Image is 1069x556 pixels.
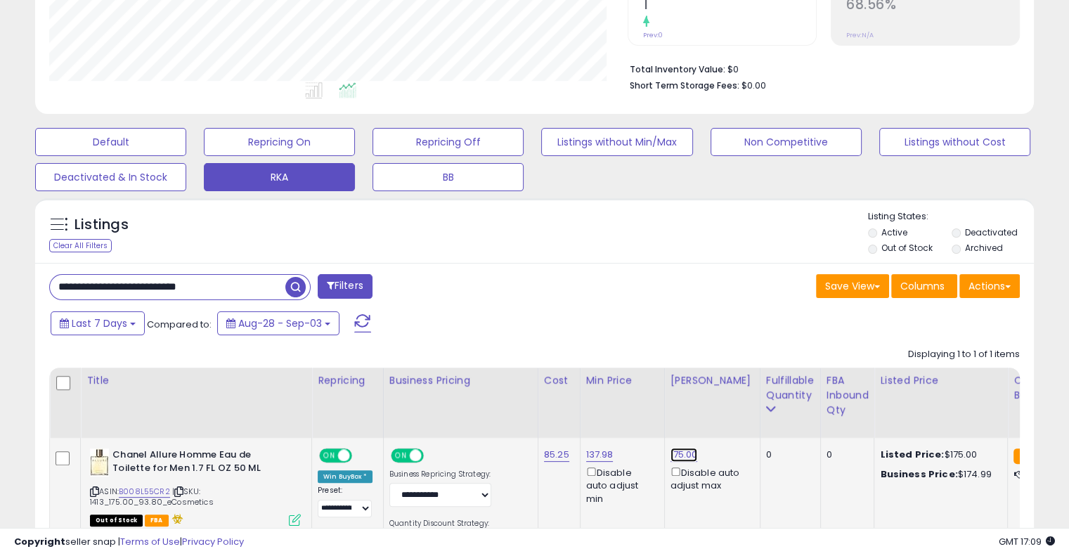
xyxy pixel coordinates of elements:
[422,450,444,462] span: OFF
[204,163,355,191] button: RKA
[670,465,749,492] div: Disable auto adjust max
[999,535,1055,548] span: 2025-09-11 17:09 GMT
[372,128,524,156] button: Repricing Off
[586,448,614,462] a: 137.98
[711,128,862,156] button: Non Competitive
[74,215,129,235] h5: Listings
[880,467,957,481] b: Business Price:
[959,274,1020,298] button: Actions
[169,514,183,524] i: hazardous material
[35,128,186,156] button: Default
[881,226,907,238] label: Active
[119,486,170,498] a: B008L55CR2
[145,515,169,526] span: FBA
[49,239,112,252] div: Clear All Filters
[846,31,874,39] small: Prev: N/A
[1013,448,1039,464] small: FBA
[880,373,1002,388] div: Listed Price
[643,31,663,39] small: Prev: 0
[90,448,109,477] img: 314HKCnswyL._SL40_.jpg
[392,450,410,462] span: ON
[14,535,65,548] strong: Copyright
[741,79,766,92] span: $0.00
[318,373,377,388] div: Repricing
[350,450,372,462] span: OFF
[630,63,725,75] b: Total Inventory Value:
[389,519,491,529] label: Quantity Discount Strategy:
[318,486,372,517] div: Preset:
[964,226,1017,238] label: Deactivated
[766,448,810,461] div: 0
[147,318,212,331] span: Compared to:
[389,470,491,479] label: Business Repricing Strategy:
[14,536,244,549] div: seller snap | |
[900,279,945,293] span: Columns
[880,468,997,481] div: $174.99
[816,274,889,298] button: Save View
[880,448,997,461] div: $175.00
[586,465,654,505] div: Disable auto adjust min
[541,128,692,156] button: Listings without Min/Max
[766,373,815,403] div: Fulfillable Quantity
[670,373,754,388] div: [PERSON_NAME]
[881,242,933,254] label: Out of Stock
[238,316,322,330] span: Aug-28 - Sep-03
[908,348,1020,361] div: Displaying 1 to 1 of 1 items
[544,448,569,462] a: 85.25
[868,210,1034,224] p: Listing States:
[318,274,372,299] button: Filters
[90,448,301,524] div: ASIN:
[217,311,339,335] button: Aug-28 - Sep-03
[86,373,306,388] div: Title
[120,535,180,548] a: Terms of Use
[670,448,698,462] a: 175.00
[72,316,127,330] span: Last 7 Days
[879,128,1030,156] button: Listings without Cost
[51,311,145,335] button: Last 7 Days
[586,373,659,388] div: Min Price
[90,515,143,526] span: All listings that are currently out of stock and unavailable for purchase on Amazon
[389,373,532,388] div: Business Pricing
[880,448,944,461] b: Listed Price:
[372,163,524,191] button: BB
[35,163,186,191] button: Deactivated & In Stock
[318,470,372,483] div: Win BuyBox *
[827,373,869,418] div: FBA inbound Qty
[964,242,1002,254] label: Archived
[320,450,338,462] span: ON
[182,535,244,548] a: Privacy Policy
[544,373,574,388] div: Cost
[891,274,957,298] button: Columns
[827,448,864,461] div: 0
[112,448,283,478] b: Chanel Allure Homme Eau de Toilette for Men 1.7 FL OZ 50 ML
[204,128,355,156] button: Repricing On
[630,60,1009,77] li: $0
[630,79,739,91] b: Short Term Storage Fees:
[90,486,214,507] span: | SKU: 1413_175.00_93.80_eCosmetics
